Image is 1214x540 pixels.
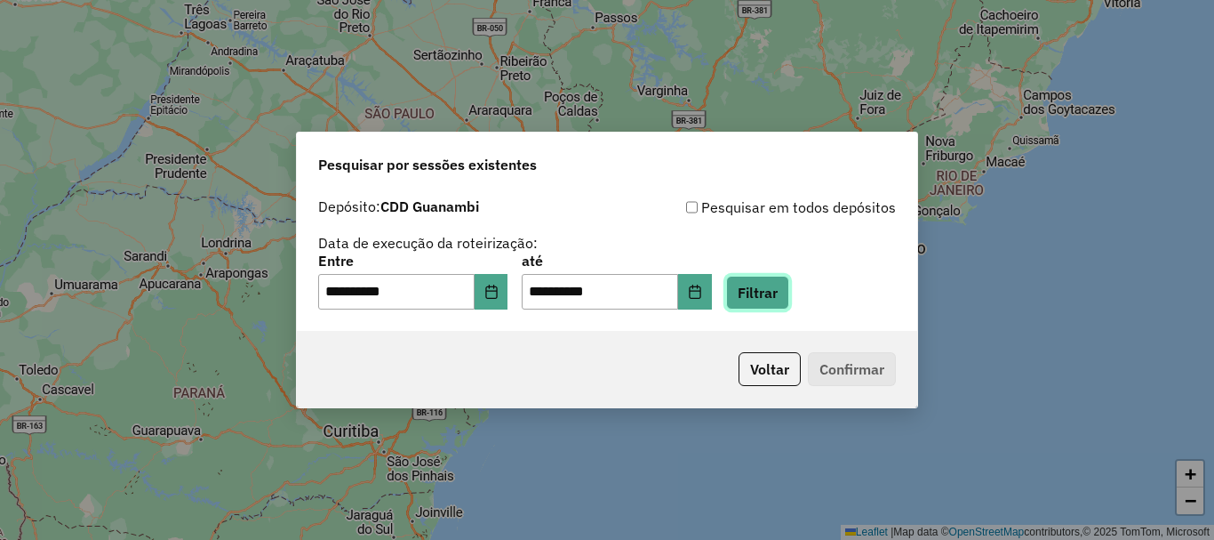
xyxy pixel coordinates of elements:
[726,276,789,310] button: Filtrar
[739,352,801,386] button: Voltar
[475,274,508,310] button: Choose Date
[607,197,896,218] div: Pesquisar em todos depósitos
[318,250,507,271] label: Entre
[318,196,479,217] label: Depósito:
[318,154,537,175] span: Pesquisar por sessões existentes
[678,274,712,310] button: Choose Date
[522,250,711,271] label: até
[380,197,479,215] strong: CDD Guanambi
[318,232,538,254] label: Data de execução da roteirização:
